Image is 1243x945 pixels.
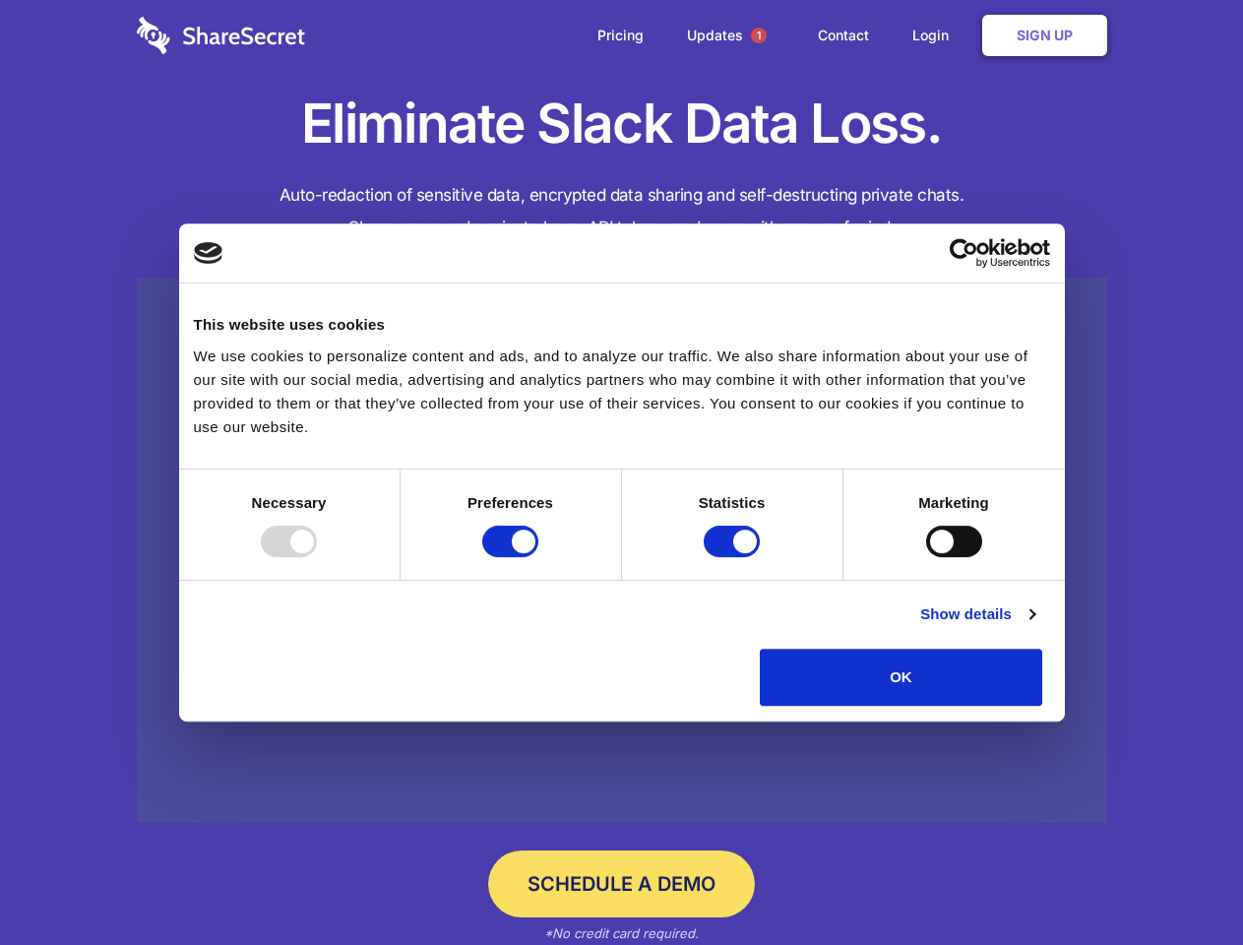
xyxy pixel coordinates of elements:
strong: Preferences [467,494,553,511]
div: We use cookies to personalize content and ads, and to analyze our traffic. We also share informat... [194,345,1050,439]
a: Show details [920,602,1034,626]
div: This website uses cookies [194,313,1050,337]
h4: Auto-redaction of sensitive data, encrypted data sharing and self-destructing private chats. Shar... [137,179,1107,244]
a: Contact [798,5,889,66]
a: Sign Up [982,15,1107,56]
h1: Eliminate Slack Data Loss. [137,89,1107,159]
a: Pricing [578,5,663,66]
span: 1 [751,28,767,43]
img: logo [194,242,223,264]
button: OK [760,649,1042,706]
em: *No credit card required. [544,925,699,941]
a: Schedule a Demo [488,850,755,917]
strong: Marketing [918,494,989,511]
a: Login [893,5,978,66]
strong: Necessary [252,494,327,511]
strong: Statistics [699,494,766,511]
a: Usercentrics Cookiebot - opens in a new window [878,238,1050,268]
a: Wistia video thumbnail [137,278,1107,824]
img: logo-wordmark-white-trans-d4663122ce5f474addd5e946df7df03e33cb6a1c49d2221995e7729f52c070b2.svg [137,17,305,54]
